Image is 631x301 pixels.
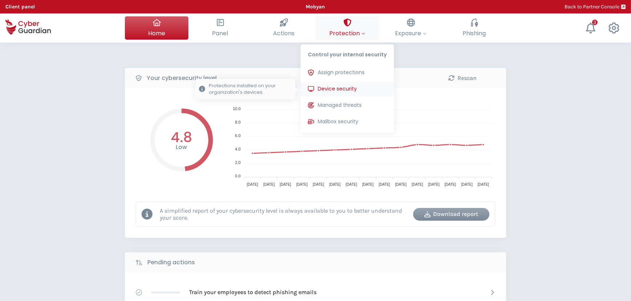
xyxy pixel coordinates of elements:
[235,120,240,124] tspan: 8.0
[233,107,240,111] tspan: 10.0
[318,101,362,109] span: Managed threats
[463,29,486,38] span: Phishing
[413,208,489,221] button: Download report
[252,16,315,40] button: Actions
[424,72,501,84] button: Rescan
[212,29,228,38] span: Panel
[235,174,240,178] tspan: 0.0
[296,182,308,186] tspan: [DATE]
[5,4,35,10] b: Client panel
[592,20,598,25] div: 3
[419,210,484,218] div: Download report
[235,133,240,138] tspan: 6.0
[428,182,440,186] tspan: [DATE]
[247,182,258,186] tspan: [DATE]
[301,98,394,113] button: Managed threats
[125,16,188,40] button: Home
[301,115,394,129] button: Mailbox security
[329,29,365,38] span: Protection
[148,29,165,38] span: Home
[346,182,357,186] tspan: [DATE]
[301,65,394,80] button: Assign protections
[565,3,626,11] a: Back to Partner Console
[379,16,443,40] button: Exposure
[273,29,294,38] span: Actions
[263,182,275,186] tspan: [DATE]
[301,44,394,62] p: Control your internal security
[313,182,324,186] tspan: [DATE]
[329,182,341,186] tspan: [DATE]
[318,85,357,93] span: Device security
[443,16,506,40] button: Phishing
[209,83,292,96] p: Protections installed on your organization's devices.
[235,160,240,165] tspan: 2.0
[395,182,407,186] tspan: [DATE]
[318,118,358,125] span: Mailbox security
[318,69,365,76] span: Assign protections
[478,182,489,186] tspan: [DATE]
[306,4,325,10] b: Mobyan
[412,182,423,186] tspan: [DATE]
[235,147,240,151] tspan: 4.0
[461,182,473,186] tspan: [DATE]
[301,82,394,96] button: Device securityProtections installed on your organization's devices.
[147,74,217,83] b: Your cybersecurity level
[147,258,195,267] b: Pending actions
[315,16,379,40] button: ProtectionControl your internal securityAssign protectionsDevice securityProtections installed on...
[430,74,495,83] div: Rescan
[395,29,427,38] span: Exposure
[160,207,408,221] p: A simplified report of your cybersecurity level is always available to you to better understand y...
[362,182,374,186] tspan: [DATE]
[189,288,317,296] p: Train your employees to detect phishing emails
[379,182,390,186] tspan: [DATE]
[188,16,252,40] button: Panel
[445,182,456,186] tspan: [DATE]
[280,182,291,186] tspan: [DATE]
